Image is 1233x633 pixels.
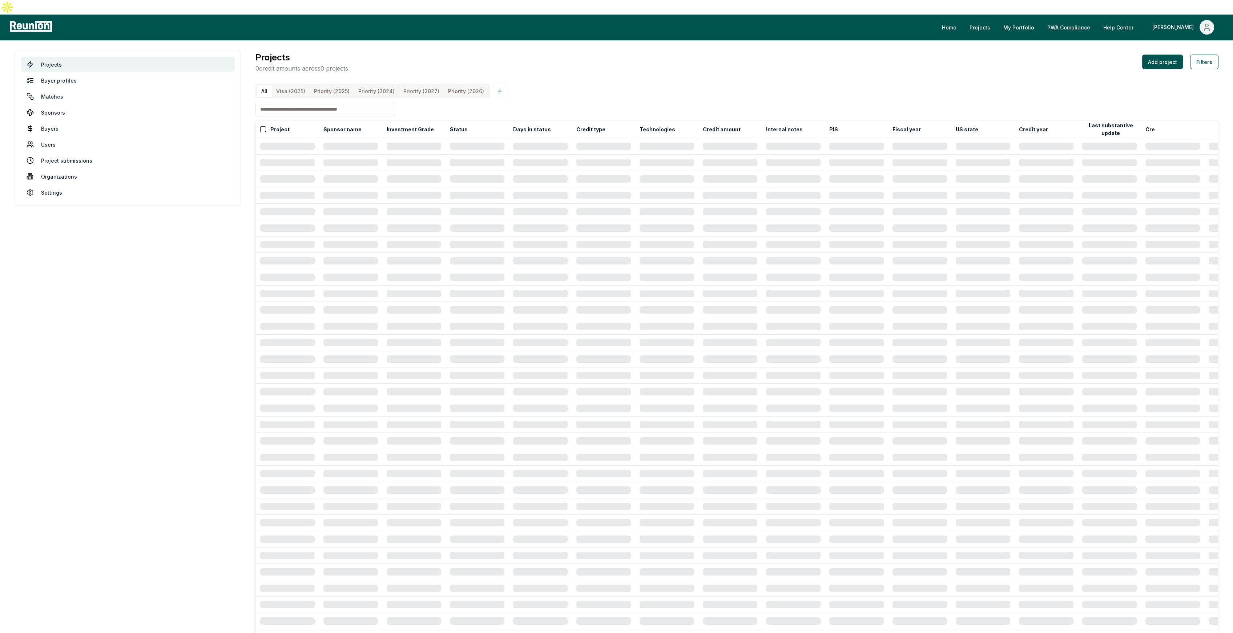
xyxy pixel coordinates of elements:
a: Matches [21,89,235,104]
button: Internal notes [765,122,804,136]
button: All [257,85,272,97]
a: Project submissions [21,153,235,168]
button: Add project [1142,55,1183,69]
button: Filters [1190,55,1218,69]
a: Organizations [21,169,235,184]
button: Created [1144,122,1168,136]
a: Projects [964,20,996,35]
a: Projects [21,57,235,72]
a: Settings [21,185,235,200]
button: Priority (2026) [444,85,488,97]
button: [PERSON_NAME] [1147,20,1220,35]
h3: Projects [255,51,348,64]
a: My Portfolio [998,20,1040,35]
button: PIS [828,122,839,136]
div: [PERSON_NAME] [1152,20,1197,35]
a: Sponsors [21,105,235,120]
button: Project [269,122,291,136]
button: Investment Grade [385,122,435,136]
a: Users [21,137,235,152]
button: Fiscal year [891,122,922,136]
button: Last substantive update [1081,122,1141,136]
a: Help Center [1097,20,1139,35]
button: Days in status [512,122,552,136]
a: Buyers [21,121,235,136]
button: Priority (2025) [310,85,354,97]
button: Technologies [638,122,677,136]
button: Visa (2025) [272,85,310,97]
a: PWA Compliance [1041,20,1096,35]
p: 0 credit amounts across 0 projects [255,64,348,73]
button: Credit amount [701,122,742,136]
button: Credit year [1018,122,1049,136]
button: Status [448,122,469,136]
nav: Main [936,20,1226,35]
button: US state [954,122,980,136]
button: Priority (2027) [399,85,444,97]
a: Home [936,20,962,35]
a: Buyer profiles [21,73,235,88]
button: Sponsor name [322,122,363,136]
button: Priority (2024) [354,85,399,97]
button: Credit type [575,122,607,136]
